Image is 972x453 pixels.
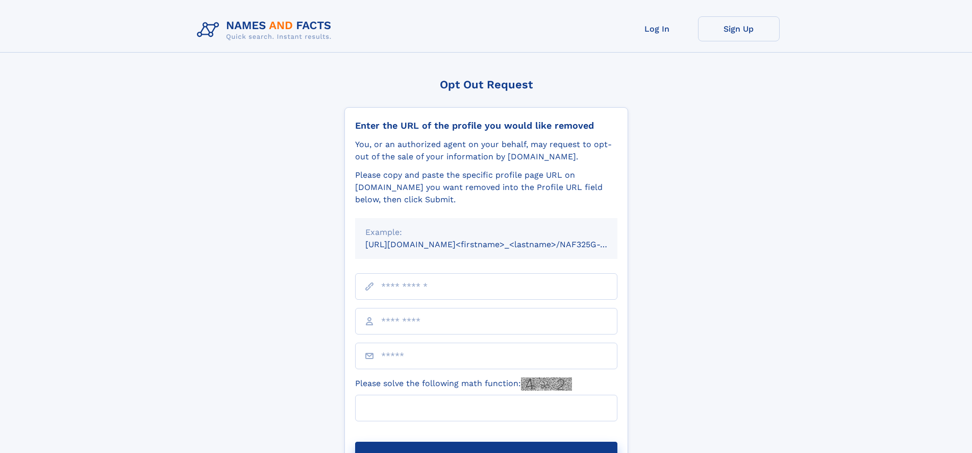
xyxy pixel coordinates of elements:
[355,377,572,391] label: Please solve the following math function:
[355,120,617,131] div: Enter the URL of the profile you would like removed
[344,78,628,91] div: Opt Out Request
[365,240,637,249] small: [URL][DOMAIN_NAME]<firstname>_<lastname>/NAF325G-xxxxxxxx
[365,226,607,239] div: Example:
[616,16,698,41] a: Log In
[355,169,617,206] div: Please copy and paste the specific profile page URL on [DOMAIN_NAME] you want removed into the Pr...
[355,138,617,163] div: You, or an authorized agent on your behalf, may request to opt-out of the sale of your informatio...
[193,16,340,44] img: Logo Names and Facts
[698,16,780,41] a: Sign Up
